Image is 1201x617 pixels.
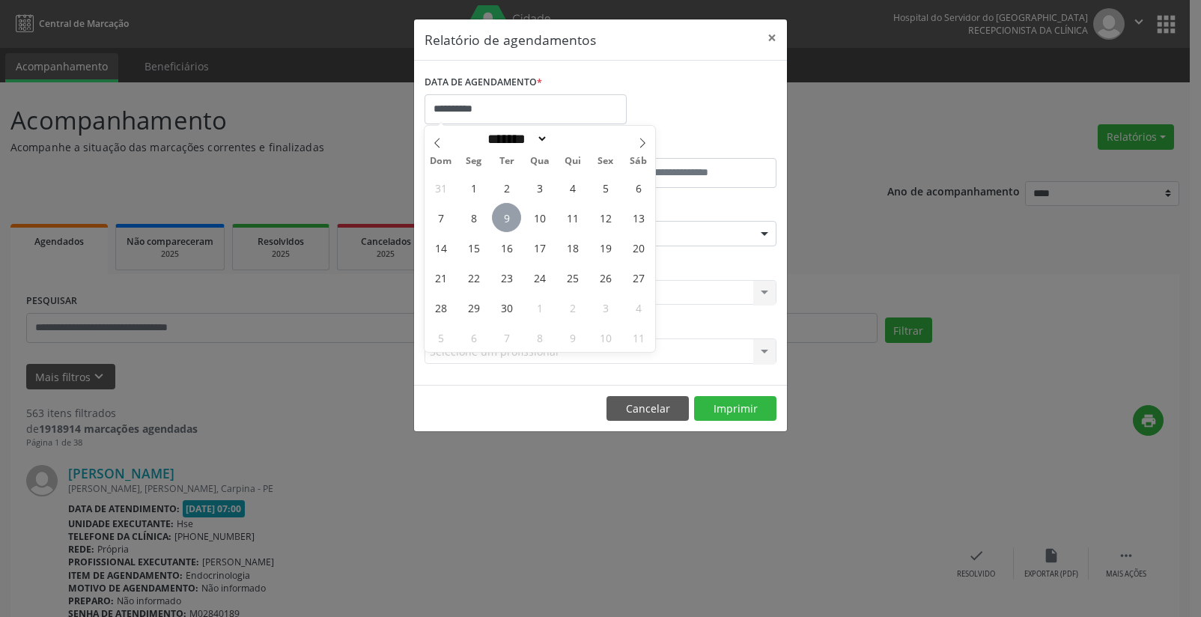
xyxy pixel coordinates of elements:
[492,263,521,292] span: Setembro 23, 2025
[525,293,554,322] span: Outubro 1, 2025
[426,203,455,232] span: Setembro 7, 2025
[523,156,556,166] span: Qua
[459,323,488,352] span: Outubro 6, 2025
[558,323,587,352] span: Outubro 9, 2025
[624,233,653,262] span: Setembro 20, 2025
[426,233,455,262] span: Setembro 14, 2025
[606,396,689,422] button: Cancelar
[426,323,455,352] span: Outubro 5, 2025
[459,293,488,322] span: Setembro 29, 2025
[525,323,554,352] span: Outubro 8, 2025
[492,173,521,202] span: Setembro 2, 2025
[591,173,620,202] span: Setembro 5, 2025
[624,203,653,232] span: Setembro 13, 2025
[757,19,787,56] button: Close
[459,263,488,292] span: Setembro 22, 2025
[591,323,620,352] span: Outubro 10, 2025
[425,30,596,49] h5: Relatório de agendamentos
[525,173,554,202] span: Setembro 3, 2025
[426,263,455,292] span: Setembro 21, 2025
[558,233,587,262] span: Setembro 18, 2025
[624,173,653,202] span: Setembro 6, 2025
[591,203,620,232] span: Setembro 12, 2025
[457,156,490,166] span: Seg
[694,396,776,422] button: Imprimir
[459,173,488,202] span: Setembro 1, 2025
[591,293,620,322] span: Outubro 3, 2025
[589,156,622,166] span: Sex
[492,203,521,232] span: Setembro 9, 2025
[425,156,457,166] span: Dom
[604,135,776,158] label: ATÉ
[490,156,523,166] span: Ter
[525,233,554,262] span: Setembro 17, 2025
[591,233,620,262] span: Setembro 19, 2025
[558,293,587,322] span: Outubro 2, 2025
[624,263,653,292] span: Setembro 27, 2025
[426,293,455,322] span: Setembro 28, 2025
[525,263,554,292] span: Setembro 24, 2025
[482,131,548,147] select: Month
[426,173,455,202] span: Agosto 31, 2025
[624,323,653,352] span: Outubro 11, 2025
[624,293,653,322] span: Outubro 4, 2025
[556,156,589,166] span: Qui
[591,263,620,292] span: Setembro 26, 2025
[548,131,598,147] input: Year
[492,323,521,352] span: Outubro 7, 2025
[622,156,655,166] span: Sáb
[492,233,521,262] span: Setembro 16, 2025
[492,293,521,322] span: Setembro 30, 2025
[558,263,587,292] span: Setembro 25, 2025
[459,203,488,232] span: Setembro 8, 2025
[558,203,587,232] span: Setembro 11, 2025
[425,71,542,94] label: DATA DE AGENDAMENTO
[525,203,554,232] span: Setembro 10, 2025
[558,173,587,202] span: Setembro 4, 2025
[459,233,488,262] span: Setembro 15, 2025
